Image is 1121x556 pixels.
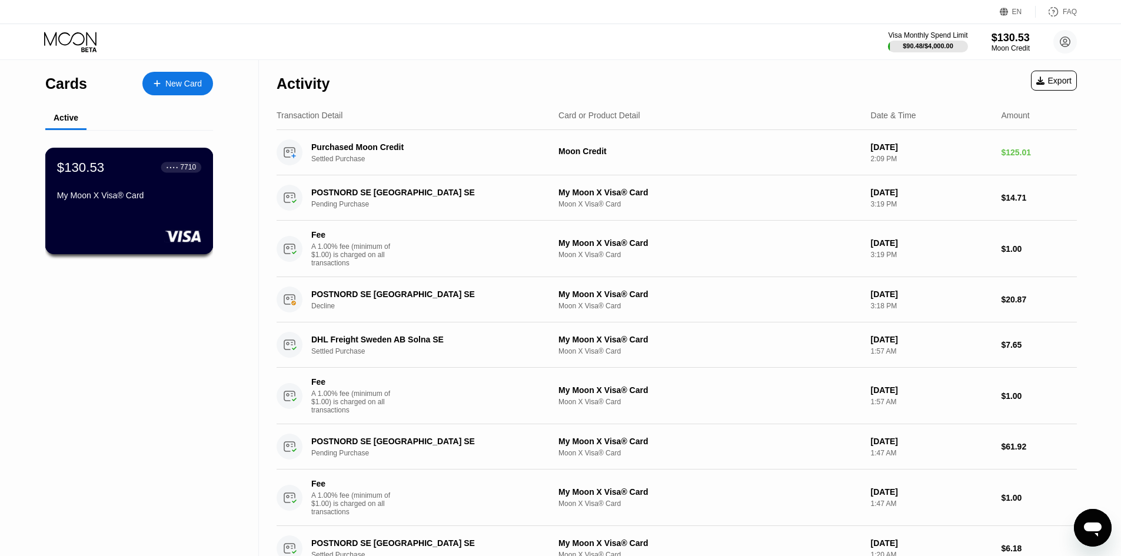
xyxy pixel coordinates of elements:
[888,31,967,39] div: Visa Monthly Spend Limit
[311,449,557,457] div: Pending Purchase
[46,148,212,254] div: $130.53● ● ● ●7710My Moon X Visa® Card
[871,111,916,120] div: Date & Time
[558,335,861,344] div: My Moon X Visa® Card
[871,188,992,197] div: [DATE]
[558,111,640,120] div: Card or Product Detail
[871,538,992,548] div: [DATE]
[1012,8,1022,16] div: EN
[277,75,330,92] div: Activity
[165,79,202,89] div: New Card
[558,385,861,395] div: My Moon X Visa® Card
[871,347,992,355] div: 1:57 AM
[311,142,540,152] div: Purchased Moon Credit
[871,487,992,497] div: [DATE]
[277,221,1077,277] div: FeeA 1.00% fee (minimum of $1.00) is charged on all transactionsMy Moon X Visa® CardMoon X Visa® ...
[558,147,861,156] div: Moon Credit
[311,289,540,299] div: POSTNORD SE [GEOGRAPHIC_DATA] SE
[871,155,992,163] div: 2:09 PM
[558,251,861,259] div: Moon X Visa® Card
[558,449,861,457] div: Moon X Visa® Card
[311,188,540,197] div: POSTNORD SE [GEOGRAPHIC_DATA] SE
[558,487,861,497] div: My Moon X Visa® Card
[1001,391,1077,401] div: $1.00
[277,277,1077,322] div: POSTNORD SE [GEOGRAPHIC_DATA] SEDeclineMy Moon X Visa® CardMoon X Visa® Card[DATE]3:18 PM$20.87
[311,302,557,310] div: Decline
[311,200,557,208] div: Pending Purchase
[903,42,953,49] div: $90.48 / $4,000.00
[992,44,1030,52] div: Moon Credit
[1001,442,1077,451] div: $61.92
[1001,111,1029,120] div: Amount
[871,398,992,406] div: 1:57 AM
[558,200,861,208] div: Moon X Visa® Card
[277,130,1077,175] div: Purchased Moon CreditSettled PurchaseMoon Credit[DATE]2:09 PM$125.01
[1001,493,1077,502] div: $1.00
[277,368,1077,424] div: FeeA 1.00% fee (minimum of $1.00) is charged on all transactionsMy Moon X Visa® CardMoon X Visa® ...
[54,113,78,122] div: Active
[558,347,861,355] div: Moon X Visa® Card
[871,449,992,457] div: 1:47 AM
[871,142,992,152] div: [DATE]
[871,500,992,508] div: 1:47 AM
[871,335,992,344] div: [DATE]
[277,111,342,120] div: Transaction Detail
[180,163,196,171] div: 7710
[871,289,992,299] div: [DATE]
[1001,544,1077,553] div: $6.18
[1063,8,1077,16] div: FAQ
[871,302,992,310] div: 3:18 PM
[558,398,861,406] div: Moon X Visa® Card
[57,159,104,175] div: $130.53
[1000,6,1036,18] div: EN
[888,31,967,52] div: Visa Monthly Spend Limit$90.48/$4,000.00
[311,377,394,387] div: Fee
[558,188,861,197] div: My Moon X Visa® Card
[1001,295,1077,304] div: $20.87
[871,238,992,248] div: [DATE]
[871,200,992,208] div: 3:19 PM
[277,470,1077,526] div: FeeA 1.00% fee (minimum of $1.00) is charged on all transactionsMy Moon X Visa® CardMoon X Visa® ...
[1001,340,1077,349] div: $7.65
[277,424,1077,470] div: POSTNORD SE [GEOGRAPHIC_DATA] SEPending PurchaseMy Moon X Visa® CardMoon X Visa® Card[DATE]1:47 A...
[311,242,400,267] div: A 1.00% fee (minimum of $1.00) is charged on all transactions
[1001,148,1077,157] div: $125.01
[142,72,213,95] div: New Card
[871,251,992,259] div: 3:19 PM
[558,437,861,446] div: My Moon X Visa® Card
[1001,193,1077,202] div: $14.71
[1036,6,1077,18] div: FAQ
[277,322,1077,368] div: DHL Freight Sweden AB Solna SESettled PurchaseMy Moon X Visa® CardMoon X Visa® Card[DATE]1:57 AM$...
[558,500,861,508] div: Moon X Visa® Card
[311,389,400,414] div: A 1.00% fee (minimum of $1.00) is charged on all transactions
[311,155,557,163] div: Settled Purchase
[992,32,1030,52] div: $130.53Moon Credit
[277,175,1077,221] div: POSTNORD SE [GEOGRAPHIC_DATA] SEPending PurchaseMy Moon X Visa® CardMoon X Visa® Card[DATE]3:19 P...
[871,385,992,395] div: [DATE]
[558,538,861,548] div: My Moon X Visa® Card
[311,491,400,516] div: A 1.00% fee (minimum of $1.00) is charged on all transactions
[1001,244,1077,254] div: $1.00
[167,165,178,169] div: ● ● ● ●
[1074,509,1112,547] iframe: Knapp för att öppna meddelandefönstret
[311,230,394,239] div: Fee
[311,335,540,344] div: DHL Freight Sweden AB Solna SE
[311,437,540,446] div: POSTNORD SE [GEOGRAPHIC_DATA] SE
[871,437,992,446] div: [DATE]
[1036,76,1072,85] div: Export
[311,538,540,548] div: POSTNORD SE [GEOGRAPHIC_DATA] SE
[558,238,861,248] div: My Moon X Visa® Card
[311,479,394,488] div: Fee
[311,347,557,355] div: Settled Purchase
[1031,71,1077,91] div: Export
[558,289,861,299] div: My Moon X Visa® Card
[57,191,201,200] div: My Moon X Visa® Card
[45,75,87,92] div: Cards
[992,32,1030,44] div: $130.53
[558,302,861,310] div: Moon X Visa® Card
